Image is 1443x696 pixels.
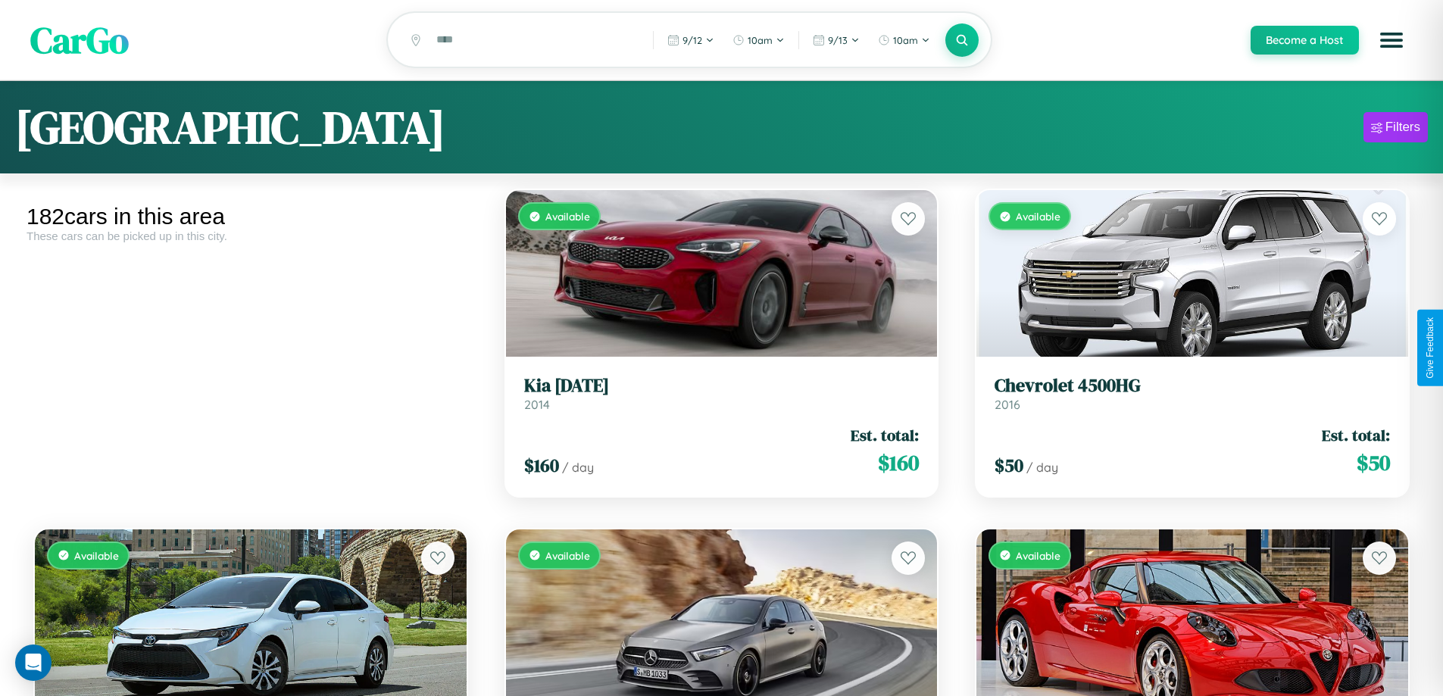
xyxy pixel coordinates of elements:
[1251,26,1359,55] button: Become a Host
[1385,120,1420,135] div: Filters
[725,28,792,52] button: 10am
[524,375,920,397] h3: Kia [DATE]
[74,549,119,562] span: Available
[1016,549,1060,562] span: Available
[30,15,129,65] span: CarGo
[1026,460,1058,475] span: / day
[682,34,702,46] span: 9 / 12
[893,34,918,46] span: 10am
[524,375,920,412] a: Kia [DATE]2014
[524,397,550,412] span: 2014
[1370,19,1413,61] button: Open menu
[15,96,445,158] h1: [GEOGRAPHIC_DATA]
[805,28,867,52] button: 9/13
[1425,317,1435,379] div: Give Feedback
[15,645,52,681] div: Open Intercom Messenger
[1016,210,1060,223] span: Available
[995,453,1023,478] span: $ 50
[27,229,475,242] div: These cars can be picked up in this city.
[27,204,475,229] div: 182 cars in this area
[995,397,1020,412] span: 2016
[748,34,773,46] span: 10am
[562,460,594,475] span: / day
[828,34,848,46] span: 9 / 13
[1363,112,1428,142] button: Filters
[545,210,590,223] span: Available
[995,375,1390,397] h3: Chevrolet 4500HG
[660,28,722,52] button: 9/12
[870,28,938,52] button: 10am
[545,549,590,562] span: Available
[1322,424,1390,446] span: Est. total:
[524,453,559,478] span: $ 160
[1357,448,1390,478] span: $ 50
[878,448,919,478] span: $ 160
[851,424,919,446] span: Est. total:
[995,375,1390,412] a: Chevrolet 4500HG2016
